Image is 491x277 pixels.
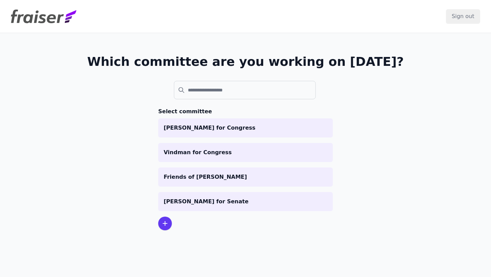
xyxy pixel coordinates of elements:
[11,10,76,23] img: Fraiser Logo
[164,173,327,181] p: Friends of [PERSON_NAME]
[158,192,333,211] a: [PERSON_NAME] for Senate
[87,55,404,69] h1: Which committee are you working on [DATE]?
[164,148,327,157] p: Vindman for Congress
[158,167,333,187] a: Friends of [PERSON_NAME]
[446,9,480,24] input: Sign out
[158,143,333,162] a: Vindman for Congress
[158,118,333,137] a: [PERSON_NAME] for Congress
[164,124,327,132] p: [PERSON_NAME] for Congress
[158,107,333,116] h3: Select committee
[164,198,327,206] p: [PERSON_NAME] for Senate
